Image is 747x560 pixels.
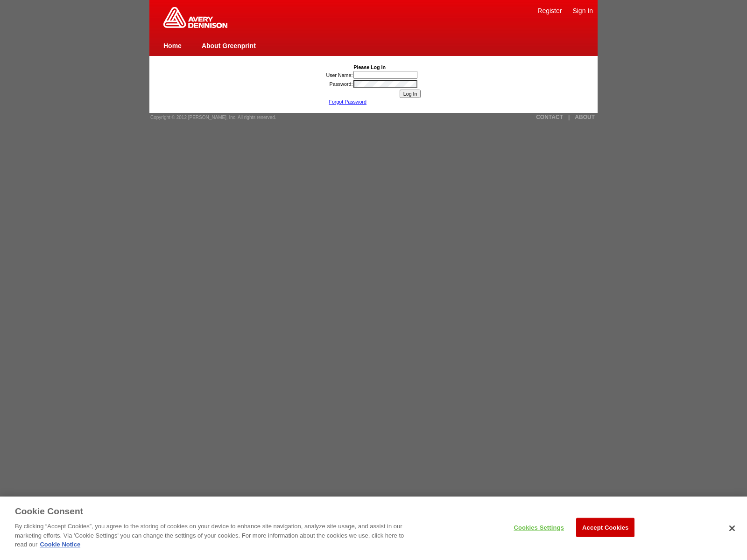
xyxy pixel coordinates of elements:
[163,42,182,49] a: Home
[576,518,634,537] button: Accept Cookies
[202,42,256,49] a: About Greenprint
[537,7,562,14] a: Register
[163,23,227,29] a: Greenprint
[575,114,595,120] a: ABOUT
[572,7,593,14] a: Sign In
[329,99,366,105] a: Forgot Password
[568,114,570,120] a: |
[15,506,83,518] h3: Cookie Consent
[163,7,227,28] img: Home
[330,81,353,87] label: Password:
[150,115,276,120] span: Copyright © 2012 [PERSON_NAME], Inc. All rights reserved.
[40,541,80,548] a: Cookie Notice
[400,90,421,98] input: Log In
[15,522,411,549] p: By clicking “Accept Cookies”, you agree to the storing of cookies on your device to enhance site ...
[326,72,353,78] label: User Name:
[353,64,386,70] b: Please Log In
[536,114,563,120] a: CONTACT
[510,518,568,537] button: Cookies Settings
[722,518,742,539] button: Close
